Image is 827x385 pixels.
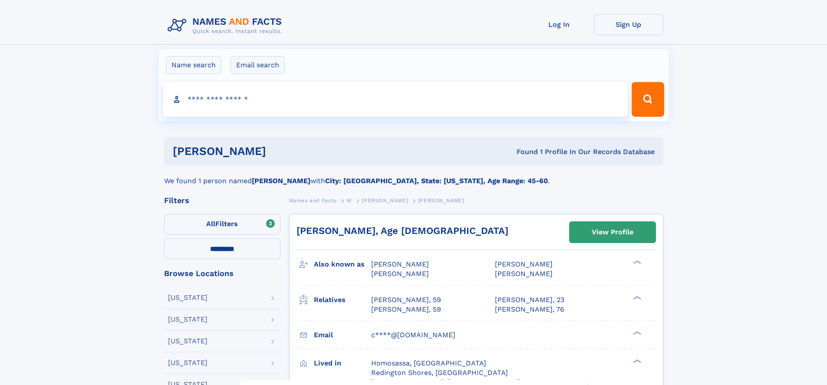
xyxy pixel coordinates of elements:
[164,270,280,277] div: Browse Locations
[168,338,208,345] div: [US_STATE]
[632,82,664,117] button: Search Button
[631,260,642,265] div: ❯
[631,358,642,364] div: ❯
[314,257,371,272] h3: Also known as
[314,328,371,342] h3: Email
[371,369,508,377] span: Redington Shores, [GEOGRAPHIC_DATA]
[371,359,486,367] span: Homosassa, [GEOGRAPHIC_DATA]
[164,214,280,235] label: Filters
[371,270,429,278] span: [PERSON_NAME]
[594,14,663,35] a: Sign Up
[495,260,553,268] span: [PERSON_NAME]
[371,295,441,305] a: [PERSON_NAME], 59
[362,195,408,206] a: [PERSON_NAME]
[631,330,642,336] div: ❯
[206,220,215,228] span: All
[168,294,208,301] div: [US_STATE]
[252,177,310,185] b: [PERSON_NAME]
[164,197,280,204] div: Filters
[173,146,392,157] h1: [PERSON_NAME]
[314,356,371,371] h3: Lived in
[164,165,663,186] div: We found 1 person named with .
[314,293,371,307] h3: Relatives
[631,295,642,300] div: ❯
[164,14,289,37] img: Logo Names and Facts
[495,305,564,314] a: [PERSON_NAME], 76
[289,195,337,206] a: Names and Facts
[391,147,655,157] div: Found 1 Profile In Our Records Database
[346,195,352,206] a: W
[163,82,628,117] input: search input
[346,197,352,204] span: W
[362,197,408,204] span: [PERSON_NAME]
[495,270,553,278] span: [PERSON_NAME]
[570,222,656,243] a: View Profile
[166,56,221,74] label: Name search
[168,359,208,366] div: [US_STATE]
[524,14,594,35] a: Log In
[325,177,548,185] b: City: [GEOGRAPHIC_DATA], State: [US_STATE], Age Range: 45-60
[495,295,564,305] a: [PERSON_NAME], 23
[592,222,633,242] div: View Profile
[418,197,465,204] span: [PERSON_NAME]
[168,316,208,323] div: [US_STATE]
[297,225,508,236] a: [PERSON_NAME], Age [DEMOGRAPHIC_DATA]
[371,305,441,314] a: [PERSON_NAME], 59
[231,56,285,74] label: Email search
[371,260,429,268] span: [PERSON_NAME]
